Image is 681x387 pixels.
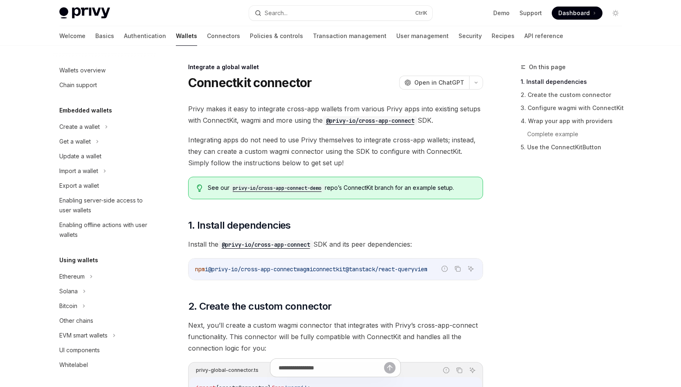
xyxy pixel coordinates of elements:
[521,75,629,88] a: 1. Install dependencies
[521,141,629,154] a: 5. Use the ConnectKitButton
[59,196,153,215] div: Enabling server-side access to user wallets
[465,263,476,274] button: Ask AI
[521,88,629,101] a: 2. Create the custom connector
[188,75,312,90] h1: Connectkit connector
[53,178,157,193] a: Export a wallet
[249,6,432,20] button: Search...CtrlK
[529,62,566,72] span: On this page
[414,79,464,87] span: Open in ChatGPT
[609,7,622,20] button: Toggle dark mode
[399,76,469,90] button: Open in ChatGPT
[218,240,313,249] code: @privy-io/cross-app-connect
[53,78,157,92] a: Chain support
[59,316,93,326] div: Other chains
[59,181,99,191] div: Export a wallet
[439,263,450,274] button: Report incorrect code
[414,265,427,273] span: viem
[188,219,291,232] span: 1. Install dependencies
[527,128,629,141] a: Complete example
[59,272,85,281] div: Ethereum
[297,265,313,273] span: wagmi
[59,106,112,115] h5: Embedded wallets
[208,184,474,192] span: See our repo’s ConnectKit branch for an example setup.
[229,184,325,191] a: privy-io/cross-app-connect-demo
[59,220,153,240] div: Enabling offline actions with user wallets
[188,300,332,313] span: 2. Create the custom connector
[323,116,418,124] a: @privy-io/cross-app-connect
[323,116,418,125] code: @privy-io/cross-app-connect
[59,65,106,75] div: Wallets overview
[493,9,510,17] a: Demo
[59,122,100,132] div: Create a wallet
[205,265,208,273] span: i
[59,360,88,370] div: Whitelabel
[59,26,85,46] a: Welcome
[188,239,483,250] span: Install the SDK and its peer dependencies:
[59,137,91,146] div: Get a wallet
[229,184,325,192] code: privy-io/cross-app-connect-demo
[53,218,157,242] a: Enabling offline actions with user wallets
[124,26,166,46] a: Authentication
[53,358,157,372] a: Whitelabel
[208,265,297,273] span: @privy-io/cross-app-connect
[452,263,463,274] button: Copy the contents from the code block
[59,301,77,311] div: Bitcoin
[250,26,303,46] a: Policies & controls
[492,26,515,46] a: Recipes
[59,286,78,296] div: Solana
[313,265,346,273] span: connectkit
[458,26,482,46] a: Security
[59,80,97,90] div: Chain support
[415,10,427,16] span: Ctrl K
[188,319,483,354] span: Next, you’ll create a custom wagmi connector that integrates with Privy’s cross-app-connect funct...
[53,149,157,164] a: Update a wallet
[59,151,101,161] div: Update a wallet
[384,362,396,373] button: Send message
[53,313,157,328] a: Other chains
[59,255,98,265] h5: Using wallets
[53,343,157,358] a: UI components
[59,345,100,355] div: UI components
[313,26,387,46] a: Transaction management
[59,7,110,19] img: light logo
[59,331,108,340] div: EVM smart wallets
[521,101,629,115] a: 3. Configure wagmi with ConnectKit
[524,26,563,46] a: API reference
[207,26,240,46] a: Connectors
[558,9,590,17] span: Dashboard
[53,193,157,218] a: Enabling server-side access to user wallets
[521,115,629,128] a: 4. Wrap your app with providers
[265,8,288,18] div: Search...
[188,63,483,71] div: Integrate a global wallet
[346,265,414,273] span: @tanstack/react-query
[552,7,602,20] a: Dashboard
[218,240,313,248] a: @privy-io/cross-app-connect
[396,26,449,46] a: User management
[176,26,197,46] a: Wallets
[188,103,483,126] span: Privy makes it easy to integrate cross-app wallets from various Privy apps into existing setups w...
[53,63,157,78] a: Wallets overview
[519,9,542,17] a: Support
[188,134,483,169] span: Integrating apps do not need to use Privy themselves to integrate cross-app wallets; instead, the...
[197,184,202,192] svg: Tip
[59,166,98,176] div: Import a wallet
[95,26,114,46] a: Basics
[195,265,205,273] span: npm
